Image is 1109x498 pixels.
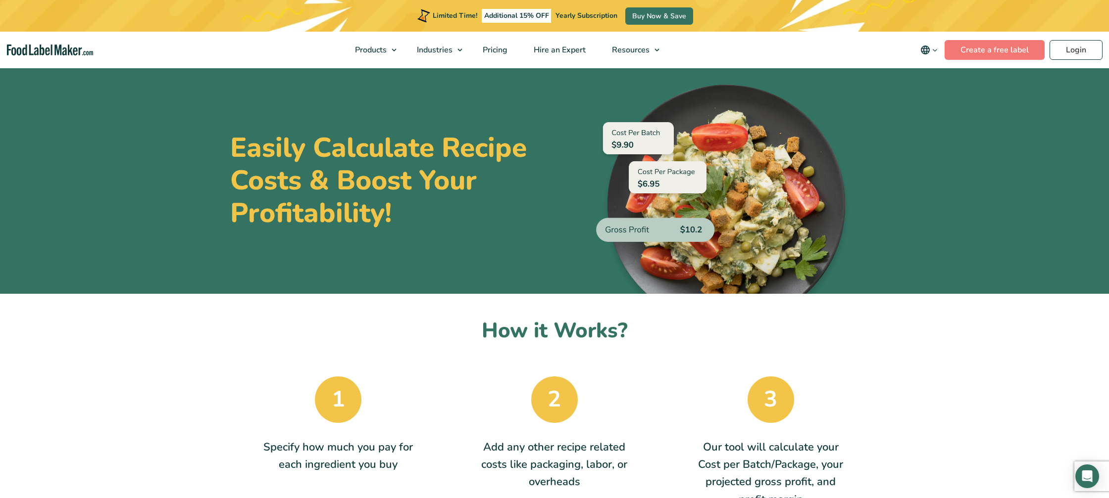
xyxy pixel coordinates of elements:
span: Additional 15% OFF [482,9,552,23]
a: Login [1050,40,1103,60]
a: Products [342,32,402,68]
span: Hire an Expert [531,45,587,55]
p: Specify how much you pay for each ingredient you buy [263,439,413,473]
a: Buy Now & Save [625,7,693,25]
span: Products [352,45,388,55]
a: Hire an Expert [521,32,597,68]
span: Pricing [480,45,508,55]
span: Resources [609,45,651,55]
a: Create a free label [945,40,1045,60]
a: Resources [599,32,664,68]
span: Limited Time! [433,11,477,20]
span: 3 [748,376,794,423]
h1: Easily Calculate Recipe Costs & Boost Your Profitability! [230,132,547,229]
span: Yearly Subscription [555,11,617,20]
span: Industries [414,45,454,55]
div: Open Intercom Messenger [1075,464,1099,488]
a: Pricing [470,32,518,68]
span: 2 [531,376,578,423]
h2: How it Works? [230,317,879,345]
a: Industries [404,32,467,68]
span: 1 [315,376,361,423]
p: Add any other recipe related costs like packaging, labor, or overheads [479,439,630,491]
